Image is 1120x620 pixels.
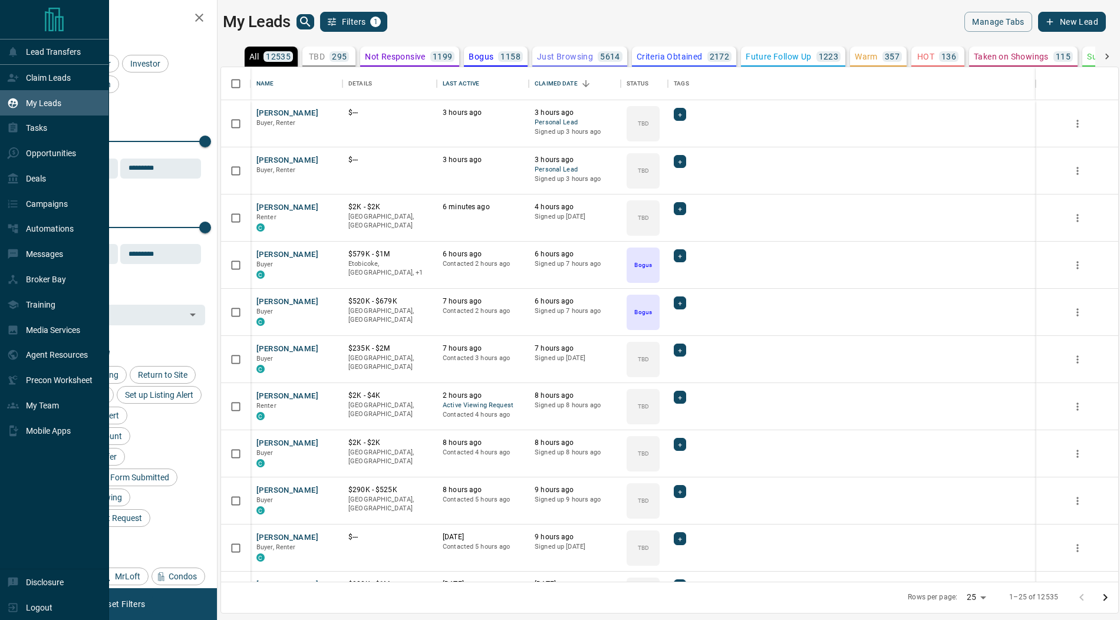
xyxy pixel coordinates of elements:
div: condos.ca [256,271,265,279]
button: more [1069,304,1086,321]
span: + [678,250,682,262]
div: + [674,296,686,309]
p: Bogus [469,52,493,61]
p: 6 minutes ago [443,202,523,212]
div: 25 [962,589,990,606]
span: Condos [164,572,201,581]
p: 8 hours ago [535,438,615,448]
span: Renter [256,402,276,410]
button: [PERSON_NAME] [256,249,318,260]
div: Claimed Date [535,67,578,100]
span: Personal Lead [535,165,615,175]
p: $235K - $2M [348,344,431,354]
div: + [674,485,686,498]
p: 1223 [819,52,839,61]
div: Last Active [437,67,529,100]
div: + [674,579,686,592]
p: [GEOGRAPHIC_DATA], [GEOGRAPHIC_DATA] [348,212,431,230]
p: 295 [332,52,347,61]
p: $--- [348,155,431,165]
p: 6 hours ago [535,249,615,259]
span: + [678,108,682,120]
p: 6 hours ago [535,296,615,306]
p: [GEOGRAPHIC_DATA], [GEOGRAPHIC_DATA] [348,401,431,419]
button: more [1069,351,1086,368]
div: + [674,438,686,451]
p: 115 [1056,52,1070,61]
p: Signed up [DATE] [535,212,615,222]
p: $2K - $4K [348,391,431,401]
button: more [1069,539,1086,557]
p: 12535 [266,52,291,61]
p: Rows per page: [908,592,957,602]
div: condos.ca [256,318,265,326]
p: $--- [348,108,431,118]
p: [GEOGRAPHIC_DATA], [GEOGRAPHIC_DATA] [348,354,431,372]
button: [PERSON_NAME] [256,579,318,591]
span: Buyer [256,496,274,504]
button: [PERSON_NAME] [256,202,318,213]
span: + [678,203,682,215]
p: [DATE] [535,579,615,589]
p: All [249,52,259,61]
p: $2K - $2K [348,202,431,212]
p: [GEOGRAPHIC_DATA], [GEOGRAPHIC_DATA] [348,306,431,325]
span: Active Viewing Request [443,401,523,411]
div: Details [348,67,372,100]
button: [PERSON_NAME] [256,344,318,355]
div: Set up Listing Alert [117,386,202,404]
p: 8 hours ago [443,438,523,448]
p: 3 hours ago [443,155,523,165]
p: 5614 [600,52,620,61]
span: Investor [126,59,164,68]
p: TBD [638,496,649,505]
p: Signed up 7 hours ago [535,259,615,269]
p: $--- [348,532,431,542]
div: Status [627,67,648,100]
div: + [674,155,686,168]
div: + [674,532,686,545]
div: Tags [674,67,689,100]
p: Signed up 8 hours ago [535,448,615,457]
p: 1–25 of 12535 [1009,592,1058,602]
button: [PERSON_NAME] [256,296,318,308]
button: more [1069,398,1086,415]
div: Status [621,67,668,100]
span: Renter [256,213,276,221]
p: Signed up [DATE] [535,354,615,363]
p: TBD [638,166,649,175]
p: TBD [638,402,649,411]
div: Name [256,67,274,100]
button: more [1069,445,1086,463]
p: 3 hours ago [535,155,615,165]
span: MrLoft [111,572,144,581]
p: $900K - $1M [348,579,431,589]
p: [GEOGRAPHIC_DATA], [GEOGRAPHIC_DATA] [348,448,431,466]
div: Claimed Date [529,67,621,100]
span: + [678,297,682,309]
div: + [674,391,686,404]
p: Contacted 5 hours ago [443,542,523,552]
p: Contacted 2 hours ago [443,306,523,316]
p: Just Browsing [537,52,593,61]
div: condos.ca [256,412,265,420]
div: Return to Site [130,366,196,384]
div: + [674,249,686,262]
p: Taken on Showings [974,52,1049,61]
button: Go to next page [1093,586,1117,609]
div: + [674,108,686,121]
button: more [1069,162,1086,180]
h1: My Leads [223,12,291,31]
span: 1 [371,18,380,26]
p: Signed up 7 hours ago [535,306,615,316]
button: [PERSON_NAME] [256,438,318,449]
button: Open [185,306,201,323]
p: Signed up 3 hours ago [535,174,615,184]
button: [PERSON_NAME] [256,391,318,402]
button: Sort [578,75,594,92]
div: condos.ca [256,459,265,467]
p: TBD [638,543,649,552]
p: 7 hours ago [443,344,523,354]
span: Buyer, Renter [256,166,296,174]
p: $2K - $2K [348,438,431,448]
